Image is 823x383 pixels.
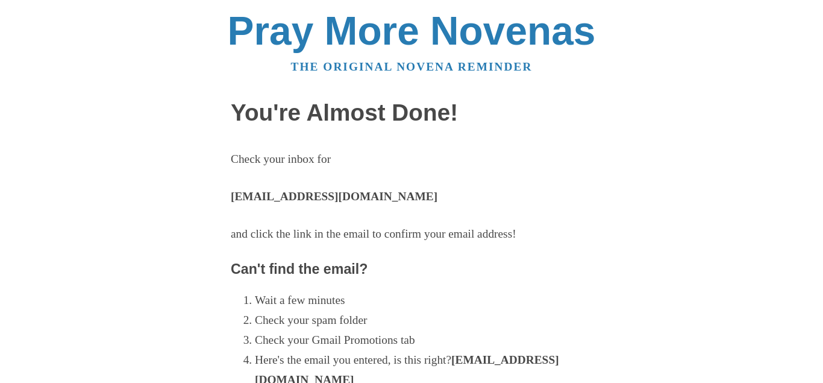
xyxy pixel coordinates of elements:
[231,224,592,244] p: and click the link in the email to confirm your email address!
[231,190,437,203] strong: [EMAIL_ADDRESS][DOMAIN_NAME]
[231,150,592,169] p: Check your inbox for
[255,311,592,331] li: Check your spam folder
[255,291,592,311] li: Wait a few minutes
[231,100,592,126] h1: You're Almost Done!
[228,8,596,53] a: Pray More Novenas
[255,331,592,350] li: Check your Gmail Promotions tab
[231,262,592,277] h3: Can't find the email?
[291,60,533,73] a: The original novena reminder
